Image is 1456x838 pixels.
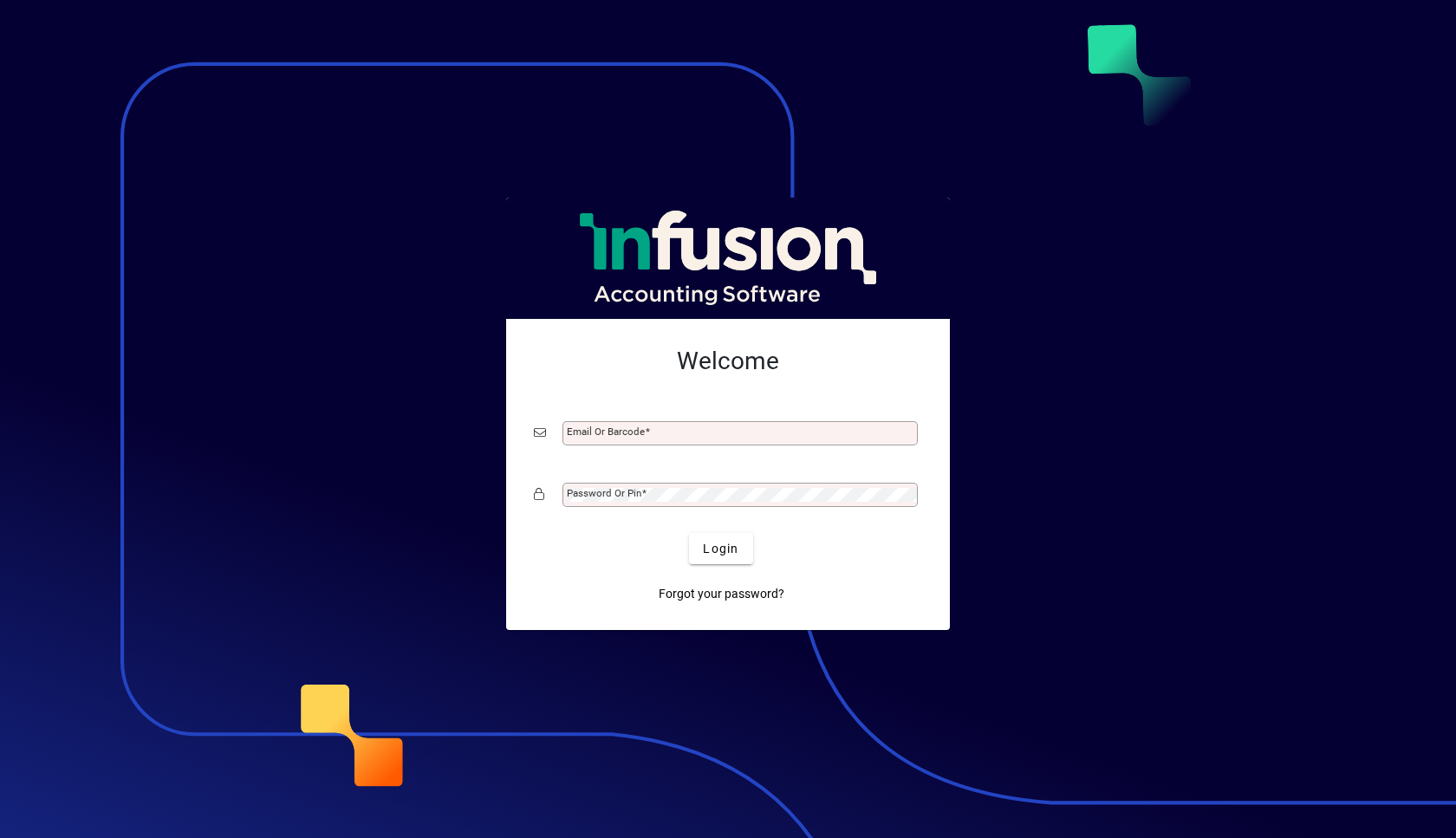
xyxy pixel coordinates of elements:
h2: Welcome [534,347,922,376]
mat-label: Email or Barcode [567,425,645,438]
mat-label: Password or Pin [567,487,641,499]
span: Forgot your password? [659,585,784,603]
button: Login [689,533,752,564]
span: Login [703,540,738,558]
a: Forgot your password? [652,578,791,609]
